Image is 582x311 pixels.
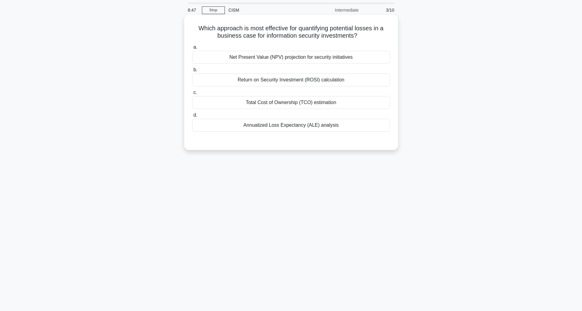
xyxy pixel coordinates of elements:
[192,96,390,109] div: Total Cost of Ownership (TCO) estimation
[362,4,398,16] div: 3/10
[193,90,197,95] span: c.
[225,4,309,16] div: CISM
[192,51,390,64] div: Net Present Value (NPV) projection for security initiatives
[192,73,390,86] div: Return on Security Investment (ROSI) calculation
[192,119,390,132] div: Annualized Loss Expectancy (ALE) analysis
[309,4,362,16] div: Intermediate
[202,6,225,14] a: Stop
[184,4,202,16] div: 8:47
[192,24,391,40] h5: Which approach is most effective for quantifying potential losses in a business case for informat...
[193,44,197,50] span: a.
[193,67,197,72] span: b.
[193,112,197,118] span: d.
